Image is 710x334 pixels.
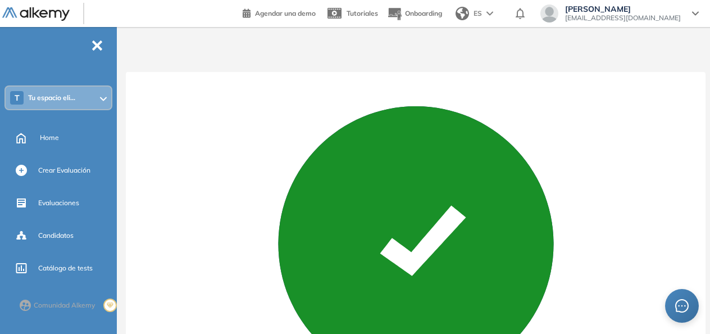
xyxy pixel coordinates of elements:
img: arrow [486,11,493,16]
span: [EMAIL_ADDRESS][DOMAIN_NAME] [565,13,681,22]
span: ES [474,8,482,19]
a: Agendar una demo [243,6,316,19]
span: [PERSON_NAME] [565,4,681,13]
span: Onboarding [405,9,442,17]
span: Tutoriales [347,9,378,17]
span: Home [40,133,59,143]
img: Logo [2,7,70,21]
span: Tu espacio eli... [28,93,75,102]
span: Catálogo de tests [38,263,93,273]
span: Crear Evaluación [38,165,90,175]
span: message [675,299,689,313]
button: Onboarding [387,2,442,26]
span: T [15,93,20,102]
span: Evaluaciones [38,198,79,208]
span: Candidatos [38,231,74,241]
img: world [456,7,469,20]
span: Agendar una demo [255,9,316,17]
